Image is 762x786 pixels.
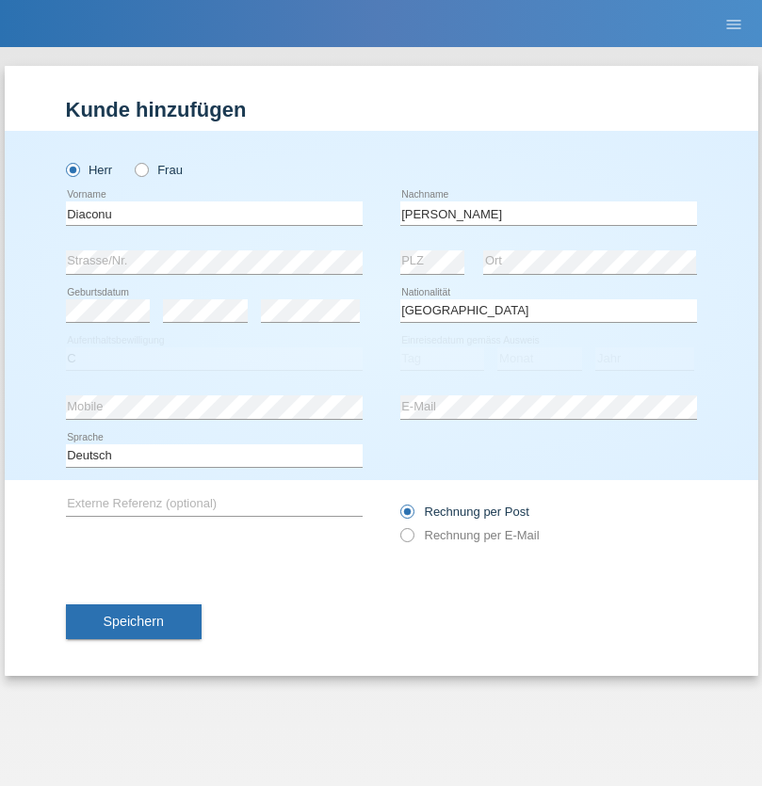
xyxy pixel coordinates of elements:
button: Speichern [66,604,202,640]
h1: Kunde hinzufügen [66,98,697,121]
input: Rechnung per Post [400,505,413,528]
input: Frau [135,163,147,175]
i: menu [724,15,743,34]
label: Frau [135,163,183,177]
label: Herr [66,163,113,177]
label: Rechnung per E-Mail [400,528,540,542]
a: menu [715,18,753,29]
input: Herr [66,163,78,175]
input: Rechnung per E-Mail [400,528,413,552]
label: Rechnung per Post [400,505,529,519]
span: Speichern [104,614,164,629]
